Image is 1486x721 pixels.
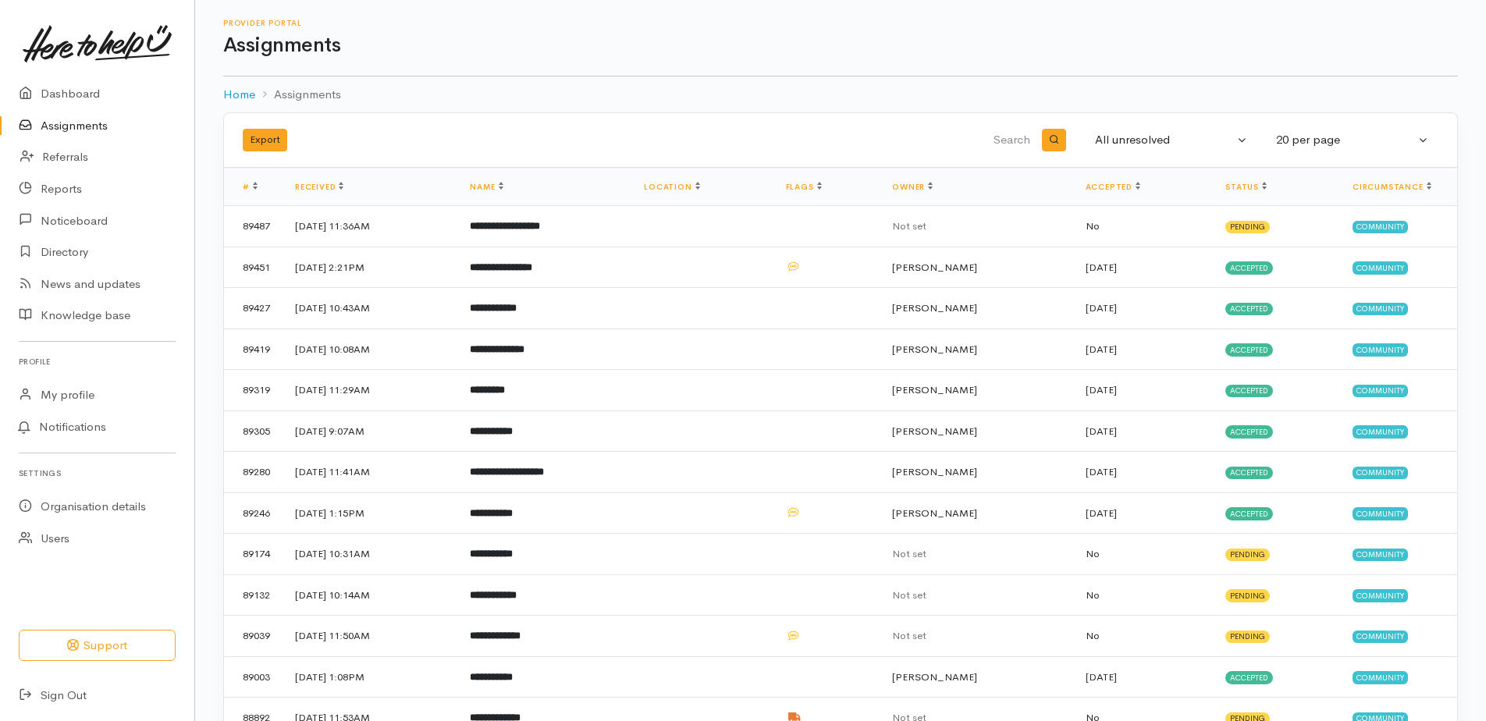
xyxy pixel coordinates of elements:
h6: Provider Portal [223,19,1458,27]
input: Search [664,122,1033,159]
td: 89280 [224,452,283,493]
span: Accepted [1225,385,1273,397]
td: [DATE] 11:50AM [283,616,457,657]
button: 20 per page [1267,125,1438,155]
span: No [1086,588,1100,602]
h6: Settings [19,463,176,484]
span: Community [1353,467,1408,479]
span: Accepted [1225,303,1273,315]
span: Accepted [1225,425,1273,438]
h1: Assignments [223,34,1458,57]
a: Name [470,182,503,192]
div: 20 per page [1276,131,1415,149]
span: Community [1353,549,1408,561]
td: [DATE] 10:14AM [283,574,457,616]
span: Not set [892,547,926,560]
span: Community [1353,630,1408,643]
span: Accepted [1225,507,1273,520]
time: [DATE] [1086,261,1117,274]
span: Pending [1225,589,1270,602]
td: 89319 [224,370,283,411]
li: Assignments [255,86,341,104]
td: [DATE] 10:43AM [283,288,457,329]
td: [DATE] 10:31AM [283,534,457,575]
time: [DATE] [1086,383,1117,396]
span: Pending [1225,221,1270,233]
span: [PERSON_NAME] [892,506,977,520]
nav: breadcrumb [223,76,1458,113]
span: Accepted [1225,343,1273,356]
span: Not set [892,629,926,642]
td: [DATE] 1:08PM [283,656,457,698]
span: [PERSON_NAME] [892,670,977,684]
td: 89487 [224,206,283,247]
span: Community [1353,343,1408,356]
td: [DATE] 9:07AM [283,410,457,452]
a: Location [644,182,699,192]
a: Status [1225,182,1267,192]
time: [DATE] [1086,670,1117,684]
td: 89039 [224,616,283,657]
span: Community [1353,261,1408,274]
time: [DATE] [1086,506,1117,520]
td: 89246 [224,492,283,534]
span: No [1086,547,1100,560]
span: Pending [1225,630,1270,643]
span: Accepted [1225,671,1273,684]
td: [DATE] 11:36AM [283,206,457,247]
td: [DATE] 2:21PM [283,247,457,288]
td: 89174 [224,534,283,575]
a: Home [223,86,255,104]
div: All unresolved [1095,131,1234,149]
span: [PERSON_NAME] [892,383,977,396]
td: 89305 [224,410,283,452]
button: All unresolved [1086,125,1257,155]
td: 89427 [224,288,283,329]
a: Circumstance [1353,182,1431,192]
td: [DATE] 1:15PM [283,492,457,534]
a: Accepted [1086,182,1140,192]
span: [PERSON_NAME] [892,424,977,438]
button: Export [243,129,287,151]
td: [DATE] 11:29AM [283,370,457,411]
span: Community [1353,385,1408,397]
span: Community [1353,507,1408,520]
span: Pending [1225,549,1270,561]
span: Accepted [1225,261,1273,274]
td: 89132 [224,574,283,616]
time: [DATE] [1086,424,1117,438]
span: Not set [892,588,926,602]
span: Not set [892,219,926,233]
span: Community [1353,221,1408,233]
a: # [243,182,258,192]
td: [DATE] 11:41AM [283,452,457,493]
td: 89003 [224,656,283,698]
td: 89451 [224,247,283,288]
a: Received [295,182,343,192]
span: [PERSON_NAME] [892,261,977,274]
span: Community [1353,589,1408,602]
td: [DATE] 10:08AM [283,329,457,370]
span: [PERSON_NAME] [892,343,977,356]
td: 89419 [224,329,283,370]
time: [DATE] [1086,343,1117,356]
time: [DATE] [1086,301,1117,314]
a: Flags [786,182,822,192]
span: Community [1353,303,1408,315]
time: [DATE] [1086,465,1117,478]
span: Accepted [1225,467,1273,479]
span: No [1086,219,1100,233]
span: No [1086,629,1100,642]
span: [PERSON_NAME] [892,301,977,314]
span: Community [1353,671,1408,684]
span: [PERSON_NAME] [892,465,977,478]
button: Support [19,630,176,662]
a: Owner [892,182,933,192]
span: Community [1353,425,1408,438]
h6: Profile [19,351,176,372]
